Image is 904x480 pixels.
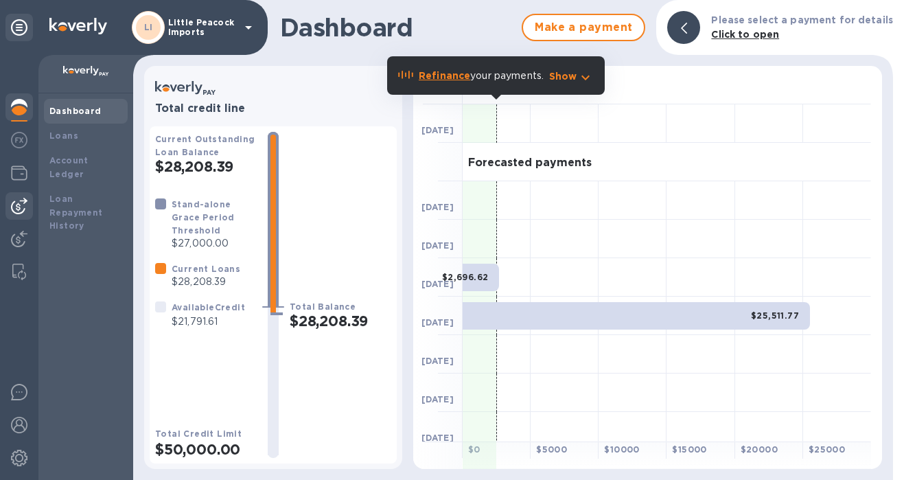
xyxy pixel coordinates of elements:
b: [DATE] [421,279,454,289]
b: LI [144,22,153,32]
p: $28,208.39 [172,275,240,289]
h2: $50,000.00 [155,441,257,458]
b: Stand-alone Grace Period Threshold [172,199,235,236]
b: [DATE] [421,125,454,135]
b: Current Outstanding Loan Balance [155,134,255,157]
button: Make a payment [522,14,645,41]
h1: Dashboard [280,13,515,42]
p: Little Peacock Imports [168,18,237,37]
b: [DATE] [421,202,454,212]
button: Show [549,69,594,83]
b: [DATE] [421,394,454,404]
b: $25,511.77 [751,310,799,321]
b: Loans [49,130,78,141]
b: [DATE] [421,317,454,328]
img: Foreign exchange [11,132,27,148]
b: $ 10000 [604,444,639,455]
b: $ 25000 [809,444,845,455]
b: Total Balance [290,301,356,312]
b: Current Loans [172,264,240,274]
b: $ 5000 [536,444,567,455]
b: Account Ledger [49,155,89,179]
b: Total Credit Limit [155,428,242,439]
img: Wallets [11,165,27,181]
p: $27,000.00 [172,236,257,251]
b: Click to open [711,29,779,40]
b: Dashboard [49,106,102,116]
b: $ 15000 [672,444,706,455]
p: Show [549,69,577,83]
b: Refinance [419,70,470,81]
b: [DATE] [421,356,454,366]
h2: $28,208.39 [155,158,257,175]
b: Loan Repayment History [49,194,103,231]
b: [DATE] [421,433,454,443]
p: $21,791.61 [172,315,245,329]
img: Logo [49,18,107,34]
span: Make a payment [534,19,633,36]
b: Available Credit [172,302,245,312]
h3: Forecasted payments [468,157,592,170]
b: $ 20000 [741,444,778,455]
p: your payments. [419,69,544,83]
h2: $28,208.39 [290,312,391,330]
div: Unpin categories [5,14,33,41]
b: Please select a payment for details [711,14,893,25]
b: $2,696.62 [442,272,489,282]
b: [DATE] [421,240,454,251]
h3: Total credit line [155,102,391,115]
